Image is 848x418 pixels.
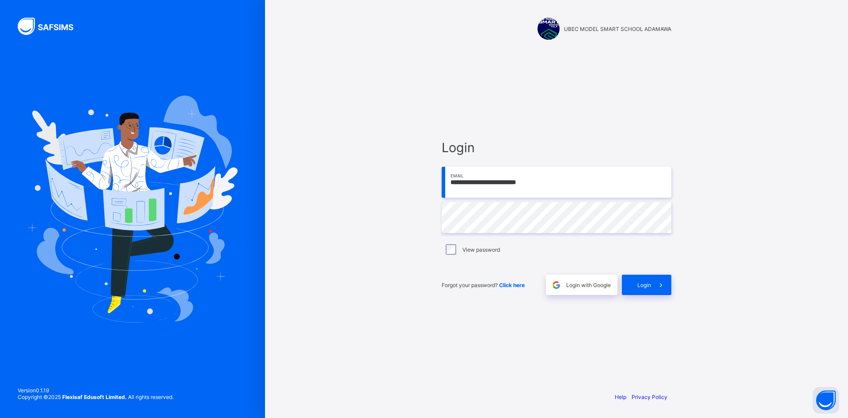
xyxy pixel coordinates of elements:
span: Login [637,282,651,288]
button: Open asap [813,387,839,414]
span: UBEC MODEL SMART SCHOOL ADAMAWA [564,26,671,32]
strong: Flexisaf Edusoft Limited. [62,394,127,400]
span: Version 0.1.19 [18,387,174,394]
span: Copyright © 2025 All rights reserved. [18,394,174,400]
label: View password [462,246,500,253]
a: Help [615,394,626,400]
a: Click here [499,282,525,288]
img: SAFSIMS Logo [18,18,84,35]
span: Login with Google [566,282,611,288]
img: google.396cfc9801f0270233282035f929180a.svg [551,280,561,290]
a: Privacy Policy [632,394,667,400]
span: Login [442,140,671,155]
img: Hero Image [27,96,238,322]
span: Forgot your password? [442,282,525,288]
